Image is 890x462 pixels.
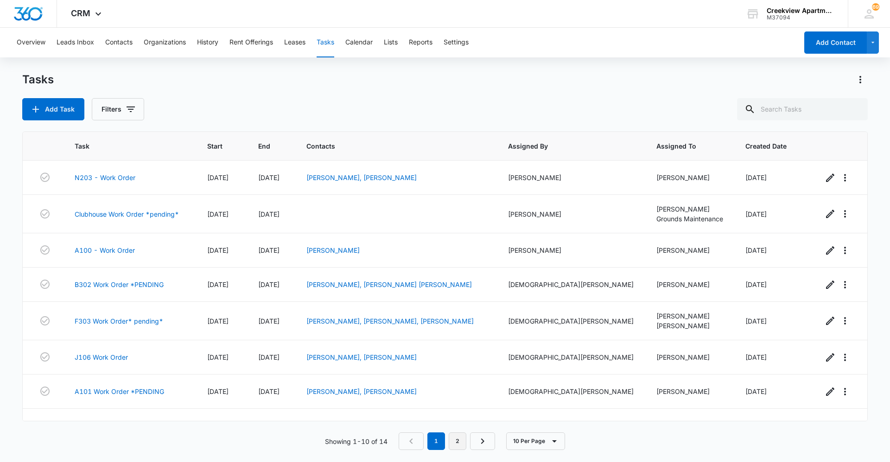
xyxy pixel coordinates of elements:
[508,173,634,182] div: [PERSON_NAME]
[258,141,270,151] span: End
[57,28,94,57] button: Leads Inbox
[508,141,621,151] span: Assigned By
[444,28,469,57] button: Settings
[75,141,172,151] span: Task
[144,28,186,57] button: Organizations
[508,316,634,326] div: [DEMOGRAPHIC_DATA][PERSON_NAME]
[284,28,305,57] button: Leases
[75,387,164,396] a: A101 Work Order *PENDING
[745,246,767,254] span: [DATE]
[656,352,724,362] div: [PERSON_NAME]
[75,245,135,255] a: A100 - Work Order
[207,353,229,361] span: [DATE]
[207,317,229,325] span: [DATE]
[207,174,229,181] span: [DATE]
[804,31,867,54] button: Add Contact
[306,141,472,151] span: Contacts
[409,28,432,57] button: Reports
[105,28,133,57] button: Contacts
[872,3,879,11] span: 69
[767,7,834,14] div: account name
[656,321,724,331] div: [PERSON_NAME]
[508,245,634,255] div: [PERSON_NAME]
[737,98,868,120] input: Search Tasks
[207,387,229,395] span: [DATE]
[508,280,634,289] div: [DEMOGRAPHIC_DATA][PERSON_NAME]
[508,352,634,362] div: [DEMOGRAPHIC_DATA][PERSON_NAME]
[306,246,360,254] a: [PERSON_NAME]
[22,98,84,120] button: Add Task
[317,28,334,57] button: Tasks
[656,245,724,255] div: [PERSON_NAME]
[207,246,229,254] span: [DATE]
[745,141,787,151] span: Created Date
[207,281,229,288] span: [DATE]
[872,3,879,11] div: notifications count
[656,141,710,151] span: Assigned To
[207,210,229,218] span: [DATE]
[229,28,273,57] button: Rent Offerings
[656,311,724,321] div: [PERSON_NAME]
[258,281,280,288] span: [DATE]
[258,317,280,325] span: [DATE]
[306,174,417,181] a: [PERSON_NAME], [PERSON_NAME]
[306,387,417,395] a: [PERSON_NAME], [PERSON_NAME]
[22,73,54,87] h1: Tasks
[745,317,767,325] span: [DATE]
[207,141,222,151] span: Start
[306,317,474,325] a: [PERSON_NAME], [PERSON_NAME], [PERSON_NAME]
[258,210,280,218] span: [DATE]
[508,387,634,396] div: [DEMOGRAPHIC_DATA][PERSON_NAME]
[75,280,164,289] a: B302 Work Order *PENDING
[767,14,834,21] div: account id
[399,432,495,450] nav: Pagination
[92,98,144,120] button: Filters
[508,209,634,219] div: [PERSON_NAME]
[71,8,90,18] span: CRM
[75,173,135,182] a: N203 - Work Order
[384,28,398,57] button: Lists
[325,437,388,446] p: Showing 1-10 of 14
[745,353,767,361] span: [DATE]
[449,432,466,450] a: Page 2
[656,387,724,396] div: [PERSON_NAME]
[75,209,179,219] a: Clubhouse Work Order *pending*
[17,28,45,57] button: Overview
[75,352,128,362] a: J106 Work Order
[745,281,767,288] span: [DATE]
[197,28,218,57] button: History
[306,281,472,288] a: [PERSON_NAME], [PERSON_NAME] [PERSON_NAME]
[258,387,280,395] span: [DATE]
[258,353,280,361] span: [DATE]
[656,214,724,224] div: Grounds Maintenance
[656,204,724,214] div: [PERSON_NAME]
[306,353,417,361] a: [PERSON_NAME], [PERSON_NAME]
[656,280,724,289] div: [PERSON_NAME]
[258,246,280,254] span: [DATE]
[506,432,565,450] button: 10 Per Page
[656,173,724,182] div: [PERSON_NAME]
[427,432,445,450] em: 1
[470,432,495,450] a: Next Page
[853,72,868,87] button: Actions
[745,210,767,218] span: [DATE]
[345,28,373,57] button: Calendar
[258,174,280,181] span: [DATE]
[745,174,767,181] span: [DATE]
[75,316,163,326] a: F303 Work Order* pending*
[745,387,767,395] span: [DATE]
